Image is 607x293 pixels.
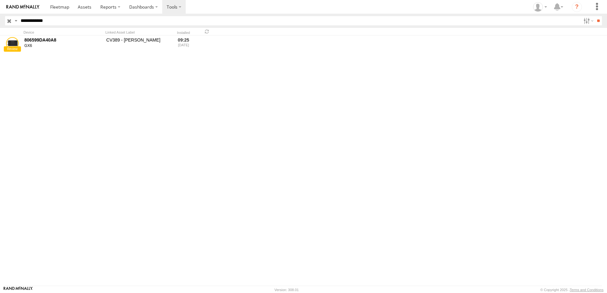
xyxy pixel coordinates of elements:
div: Device [23,30,103,35]
div: CV389 - [PERSON_NAME] [105,36,169,53]
div: GX6 [24,43,102,49]
div: 09:25 [DATE] [171,36,196,53]
i: ? [572,2,582,12]
div: 806599DA40A8 [24,37,102,43]
div: Version: 308.01 [275,288,299,292]
div: Installed [171,31,196,35]
div: © Copyright 2025 - [540,288,604,292]
label: Search Filter Options [581,16,595,25]
span: Refresh [203,29,211,35]
img: rand-logo.svg [6,5,39,9]
div: Linked Asset Label [105,30,169,35]
a: Terms and Conditions [570,288,604,292]
label: Search Query [13,16,18,25]
div: Karl Walsh [531,2,549,12]
a: Visit our Website [3,287,33,293]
